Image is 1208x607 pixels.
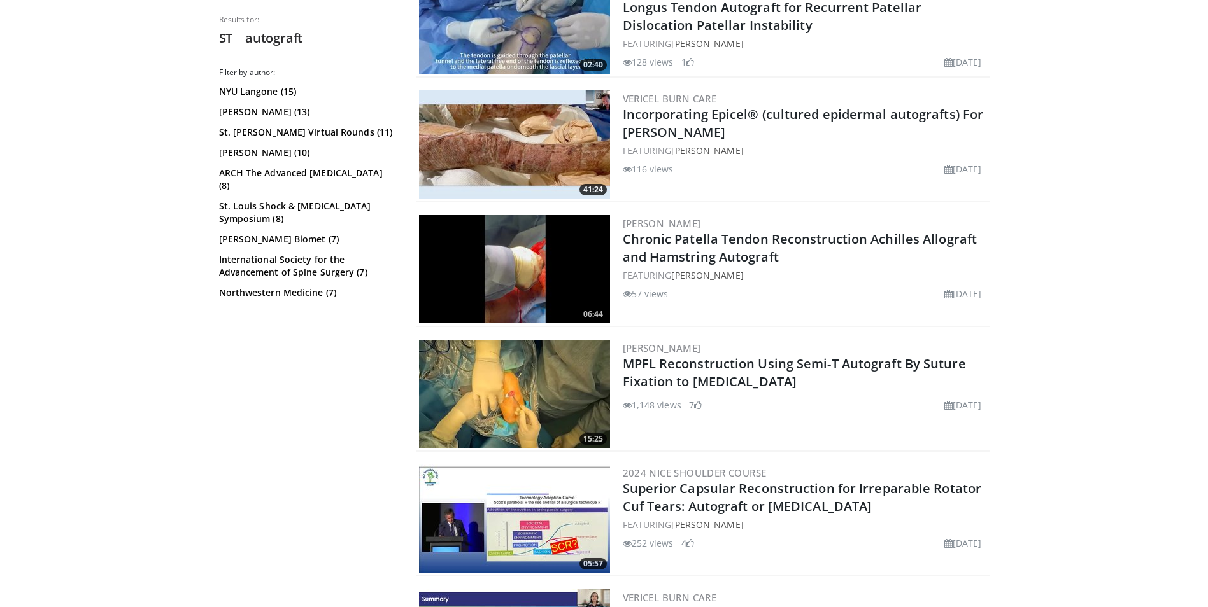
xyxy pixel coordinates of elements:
li: [DATE] [944,287,982,300]
h2: ST autograft [219,30,397,46]
a: Vericel Burn Care [623,591,717,604]
span: 15:25 [579,433,607,445]
h3: Filter by author: [219,67,397,78]
li: 1,148 views [623,398,681,412]
a: [PERSON_NAME] [671,38,743,50]
a: [PERSON_NAME] [623,217,701,230]
div: FEATURING [623,269,987,282]
li: 7 [689,398,702,412]
div: FEATURING [623,518,987,531]
li: 1 [681,55,694,69]
img: 40312bf2-afaf-4e13-b39b-50b9889b869e.300x170_q85_crop-smart_upscale.jpg [419,464,610,573]
span: 02:40 [579,59,607,71]
a: [PERSON_NAME] (13) [219,106,394,118]
a: 05:57 [419,464,610,573]
li: [DATE] [944,55,982,69]
a: 15:25 [419,340,610,448]
li: [DATE] [944,398,982,412]
p: Results for: [219,15,397,25]
a: International Society for the Advancement of Spine Surgery (7) [219,253,394,279]
a: Northwestern Medicine (7) [219,286,394,299]
li: [DATE] [944,162,982,176]
a: Vericel Burn Care [623,92,717,105]
a: 06:44 [419,215,610,323]
a: [PERSON_NAME] [671,269,743,281]
a: 2024 Nice Shoulder Course [623,466,767,479]
a: Chronic Patella Tendon Reconstruction Achilles Allograft and Hamstring Autograft [623,230,977,265]
a: [PERSON_NAME] [623,342,701,354]
div: FEATURING [623,37,987,50]
a: MPFL Reconstruction Using Semi-T Autograft By Suture Fixation to [MEDICAL_DATA] [623,355,966,390]
a: ARCH The Advanced [MEDICAL_DATA] (8) [219,167,394,192]
a: St. [PERSON_NAME] Virtual Rounds (11) [219,126,394,139]
li: 4 [681,536,694,550]
a: [PERSON_NAME] [671,519,743,531]
span: 05:57 [579,558,607,569]
span: 41:24 [579,184,607,195]
a: NYU Langone (15) [219,85,394,98]
img: c7ae8b96-0285-4ed2-abb6-67a9ebf6408d.300x170_q85_crop-smart_upscale.jpg [419,215,610,323]
img: 33941cd6-6fcb-4e64-b8b4-828558d2faf3.300x170_q85_crop-smart_upscale.jpg [419,340,610,448]
span: 06:44 [579,309,607,320]
div: FEATURING [623,144,987,157]
a: Incorporating Epicel® (cultured epidermal autografts) For [PERSON_NAME] [623,106,984,141]
a: [PERSON_NAME] (10) [219,146,394,159]
li: 57 views [623,287,669,300]
a: [PERSON_NAME] [671,144,743,157]
a: St. Louis Shock & [MEDICAL_DATA] Symposium (8) [219,200,394,225]
li: 116 views [623,162,674,176]
img: b77db0b8-024c-4b95-bef4-421a1817434e.300x170_q85_crop-smart_upscale.jpg [419,90,610,199]
a: Superior Capsular Reconstruction for Irreparable Rotator Cuf Tears: Autograft or [MEDICAL_DATA] [623,480,982,515]
a: 41:24 [419,90,610,199]
li: 128 views [623,55,674,69]
a: [PERSON_NAME] Biomet (7) [219,233,394,246]
li: 252 views [623,536,674,550]
li: [DATE] [944,536,982,550]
